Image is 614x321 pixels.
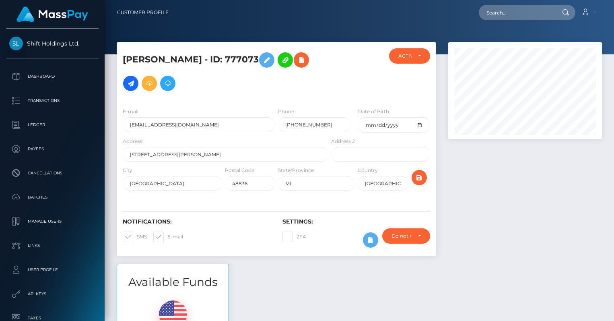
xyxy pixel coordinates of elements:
[6,211,99,232] a: Manage Users
[225,167,254,174] label: Postal Code
[9,119,95,131] p: Ledger
[123,108,138,115] label: E-mail
[9,167,95,179] p: Cancellations
[123,167,132,174] label: City
[6,66,99,87] a: Dashboard
[117,274,229,290] h3: Available Funds
[123,218,270,225] h6: Notifications:
[9,143,95,155] p: Payees
[6,187,99,207] a: Batches
[153,232,183,242] label: E-mail
[9,240,95,252] p: Links
[278,167,314,174] label: State/Province
[9,215,95,228] p: Manage Users
[9,264,95,276] p: User Profile
[16,6,88,22] img: MassPay Logo
[6,236,99,256] a: Links
[9,70,95,83] p: Dashboard
[6,115,99,135] a: Ledger
[9,191,95,203] p: Batches
[123,76,138,91] a: Initiate Payout
[9,95,95,107] p: Transactions
[389,48,430,64] button: ACTIVE
[123,48,323,95] h5: [PERSON_NAME] - ID: 777073
[391,233,412,239] div: Do not require
[6,284,99,304] a: API Keys
[6,260,99,280] a: User Profile
[6,91,99,111] a: Transactions
[331,138,355,145] label: Address 2
[117,4,169,21] a: Customer Profile
[282,232,306,242] label: 2FA
[278,108,294,115] label: Phone
[358,108,389,115] label: Date of Birth
[123,138,142,145] label: Address
[9,37,23,50] img: Shift Holdings Ltd.
[6,163,99,183] a: Cancellations
[479,5,554,20] input: Search...
[358,167,378,174] label: Country
[282,218,430,225] h6: Settings:
[9,288,95,300] p: API Keys
[398,53,412,59] div: ACTIVE
[123,232,147,242] label: SMS
[6,139,99,159] a: Payees
[6,40,99,47] span: Shift Holdings Ltd.
[382,228,430,244] button: Do not require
